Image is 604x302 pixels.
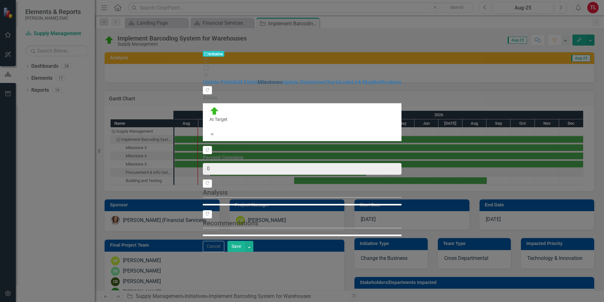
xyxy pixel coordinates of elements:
[209,106,220,116] img: At Target
[234,79,257,85] a: Edit Fields
[203,51,224,57] span: Initiative
[209,116,395,123] div: At Target
[227,241,245,252] button: Save
[352,79,373,85] a: Link Map
[203,79,234,85] a: Update Fields
[257,79,282,85] a: Milestones
[282,79,311,85] a: Update Data
[340,79,352,85] a: Links
[325,79,340,85] a: Charts
[203,94,402,102] label: Status
[203,188,402,198] legend: Analysis
[373,79,402,85] a: Notifications
[203,154,402,161] label: Percent Complete
[311,79,325,85] a: Series
[203,218,402,228] legend: Recommendations
[203,241,224,252] button: Cancel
